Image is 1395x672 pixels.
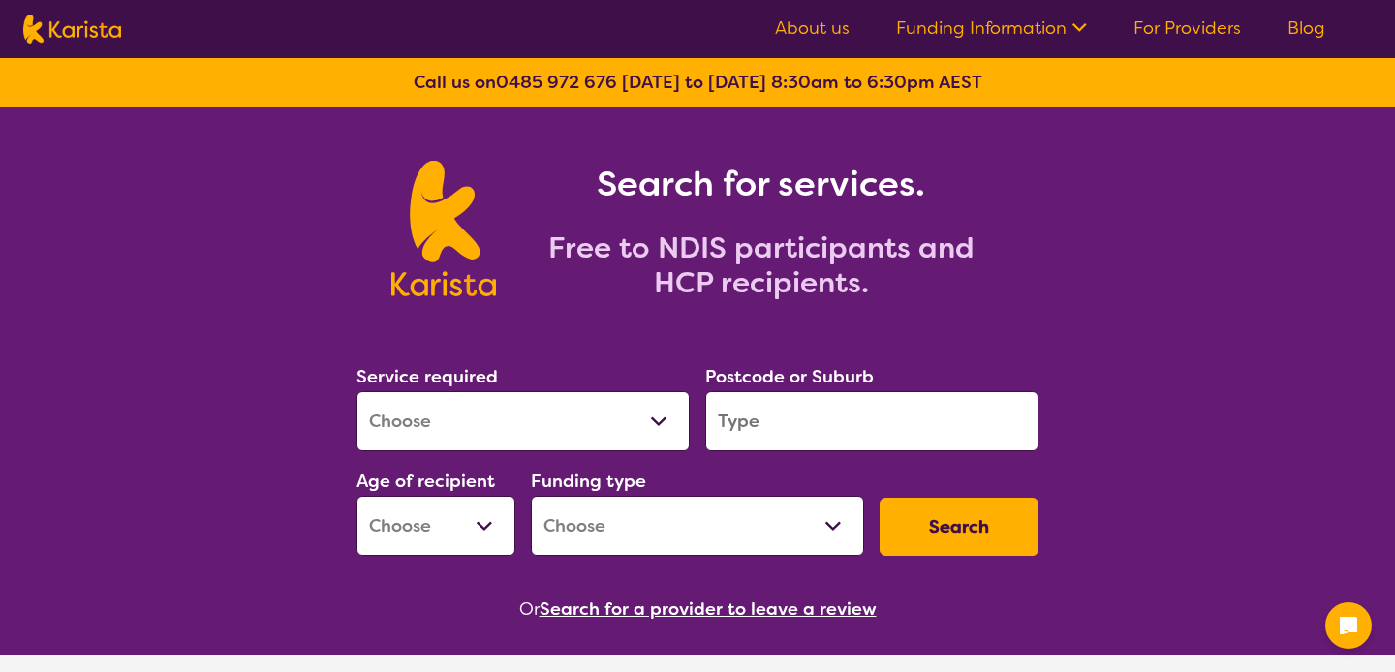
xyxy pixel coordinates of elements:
button: Search for a provider to leave a review [540,595,877,624]
label: Funding type [531,470,646,493]
img: Karista logo [23,15,121,44]
img: Karista logo [391,161,495,296]
h1: Search for services. [519,161,1004,207]
a: For Providers [1133,16,1241,40]
button: Search [880,498,1038,556]
span: Or [519,595,540,624]
label: Postcode or Suburb [705,365,874,388]
label: Age of recipient [356,470,495,493]
label: Service required [356,365,498,388]
a: Funding Information [896,16,1087,40]
a: About us [775,16,850,40]
a: 0485 972 676 [496,71,617,94]
input: Type [705,391,1038,451]
h2: Free to NDIS participants and HCP recipients. [519,230,1004,300]
a: Blog [1287,16,1325,40]
b: Call us on [DATE] to [DATE] 8:30am to 6:30pm AEST [414,71,982,94]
